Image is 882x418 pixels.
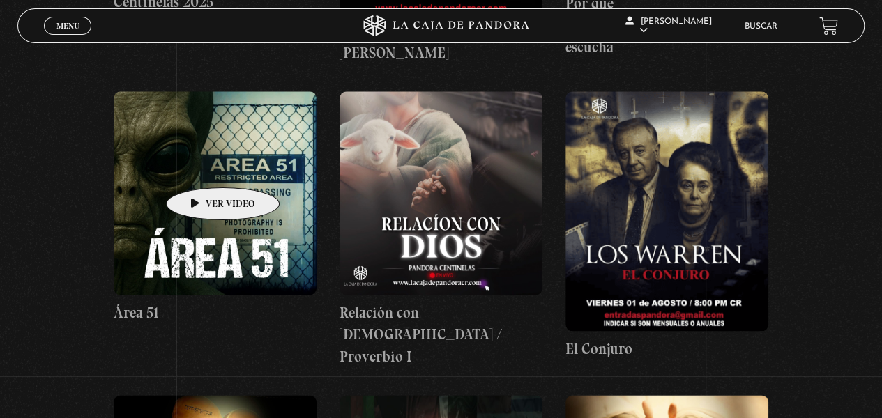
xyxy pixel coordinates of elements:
a: Buscar [745,22,777,31]
h4: [PERSON_NAME] [340,42,542,64]
a: Área 51 [114,91,317,323]
a: View your shopping cart [819,17,838,36]
h4: Área 51 [114,302,317,324]
a: El Conjuro [565,91,768,359]
span: [PERSON_NAME] [625,17,712,35]
span: Cerrar [52,33,84,43]
a: Relación con [DEMOGRAPHIC_DATA] / Proverbio I [340,91,542,367]
h4: El Conjuro [565,338,768,360]
span: Menu [56,22,79,30]
h4: Relación con [DEMOGRAPHIC_DATA] / Proverbio I [340,302,542,368]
